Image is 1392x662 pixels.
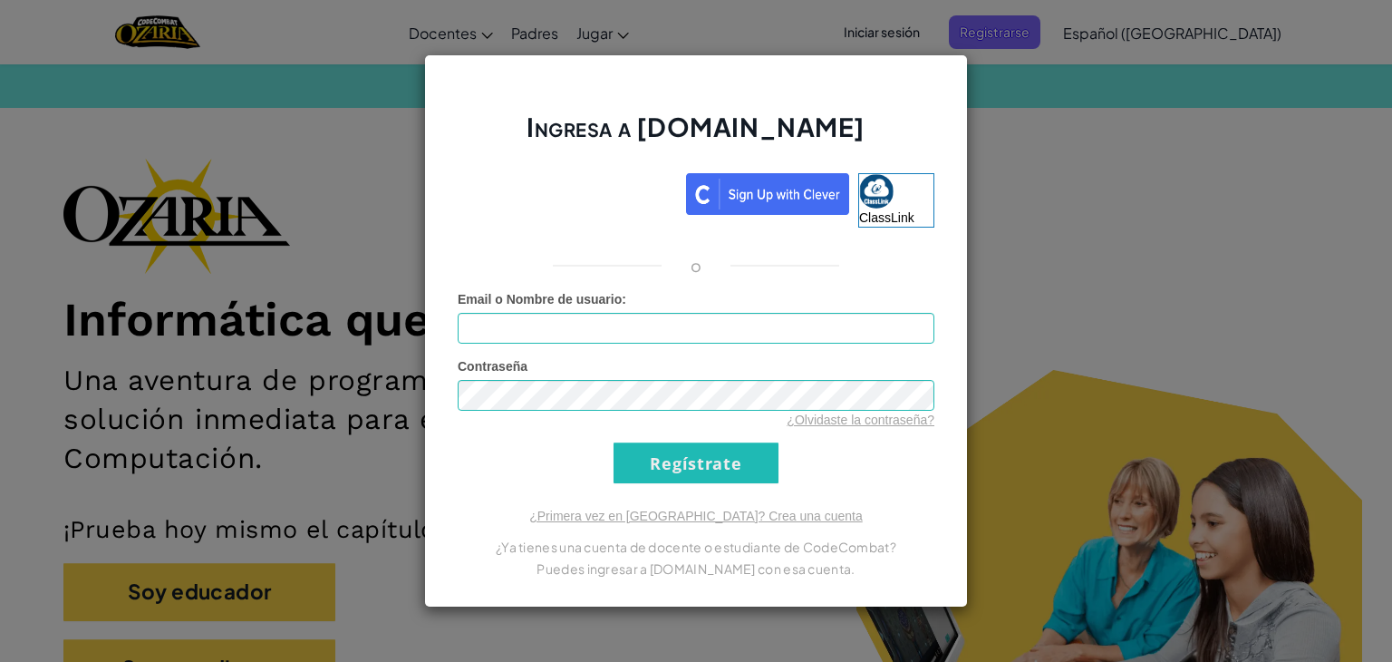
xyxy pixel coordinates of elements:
[529,509,863,523] a: ¿Primera vez en [GEOGRAPHIC_DATA]? Crea una cuenta
[458,292,622,307] span: Email o Nombre de usuario
[614,443,778,483] input: Regístrate
[458,110,934,162] h2: Ingresa a [DOMAIN_NAME]
[787,413,934,427] a: ¿Olvidaste la contraseña?
[458,536,934,558] p: ¿Ya tienes una cuenta de docente o estudiante de CodeCombat?
[449,171,686,211] iframe: Botón Iniciar sesión con Google
[458,359,527,374] span: Contraseña
[691,255,701,277] p: o
[686,173,849,215] img: clever_sso_button@2x.png
[859,174,894,209] img: classlink-logo-small.png
[458,290,626,308] label: :
[859,210,914,225] span: ClassLink
[458,558,934,579] p: Puedes ingresar a [DOMAIN_NAME] con esa cuenta.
